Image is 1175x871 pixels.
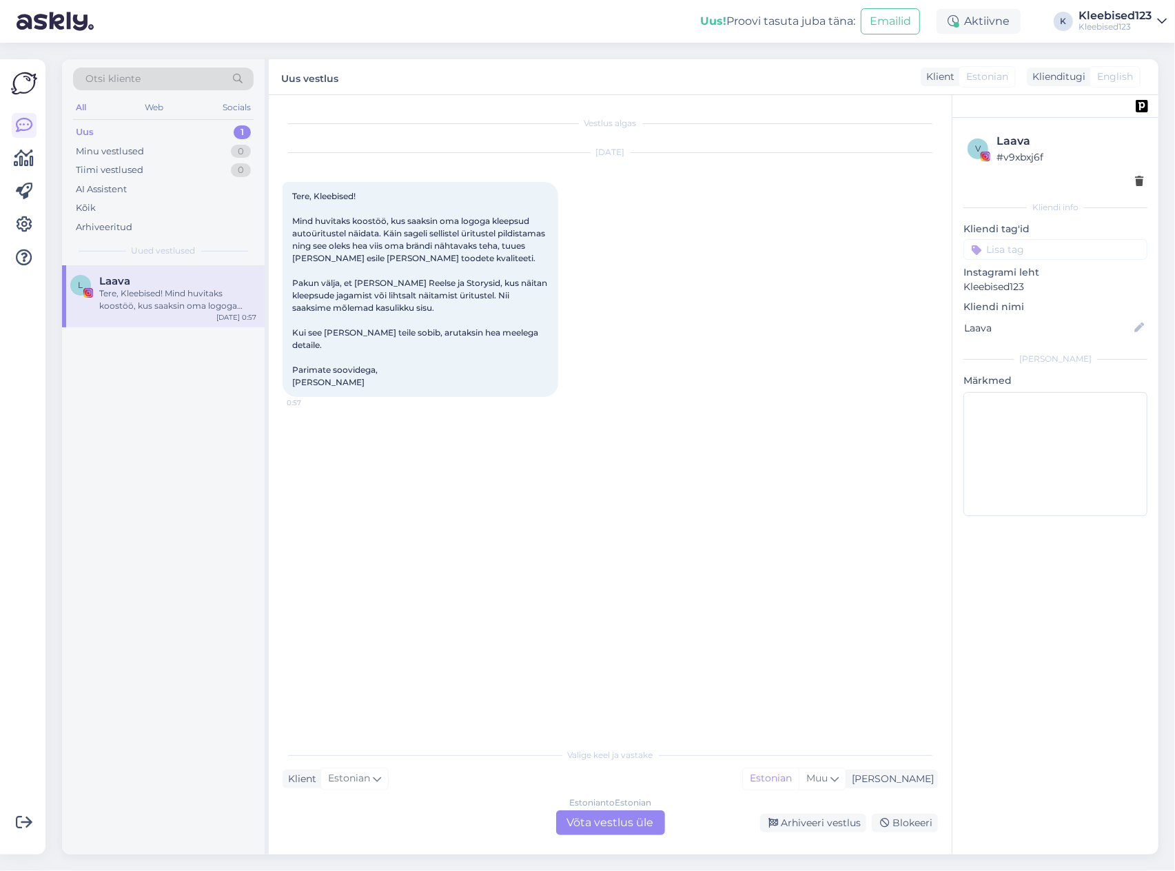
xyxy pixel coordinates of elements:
[963,201,1147,214] div: Kliendi info
[921,70,954,84] div: Klient
[76,221,132,234] div: Arhiveeritud
[283,772,316,786] div: Klient
[1054,12,1073,31] div: K
[743,768,799,789] div: Estonian
[569,797,651,809] div: Estonian to Estonian
[283,749,938,761] div: Valige keel ja vastake
[700,13,855,30] div: Proovi tasuta juba täna:
[997,150,1143,165] div: # v9xbxj6f
[760,814,866,832] div: Arhiveeri vestlus
[872,814,938,832] div: Blokeeri
[963,300,1147,314] p: Kliendi nimi
[76,183,127,196] div: AI Assistent
[963,373,1147,388] p: Märkmed
[76,201,96,215] div: Kõik
[975,143,981,154] span: v
[861,8,920,34] button: Emailid
[281,68,338,86] label: Uus vestlus
[231,145,251,158] div: 0
[963,265,1147,280] p: Instagrami leht
[287,398,338,408] span: 0:57
[966,70,1008,84] span: Estonian
[99,275,130,287] span: Laava
[1097,70,1133,84] span: English
[292,191,549,387] span: Tere, Kleebised! Mind huvitaks koostöö, kus saaksin oma logoga kleepsud autoüritustel näidata. Kä...
[963,222,1147,236] p: Kliendi tag'id
[11,70,37,96] img: Askly Logo
[700,14,726,28] b: Uus!
[99,287,256,312] div: Tere, Kleebised! Mind huvitaks koostöö, kus saaksin oma logoga kleepsud autoüritustel näidata. Kä...
[283,117,938,130] div: Vestlus algas
[76,163,143,177] div: Tiimi vestlused
[963,239,1147,260] input: Lisa tag
[1079,21,1152,32] div: Kleebised123
[556,810,665,835] div: Võta vestlus üle
[964,320,1132,336] input: Lisa nimi
[1136,100,1148,112] img: pd
[76,125,94,139] div: Uus
[806,772,828,784] span: Muu
[73,99,89,116] div: All
[1027,70,1085,84] div: Klienditugi
[846,772,934,786] div: [PERSON_NAME]
[328,771,370,786] span: Estonian
[1079,10,1167,32] a: Kleebised123Kleebised123
[1079,10,1152,21] div: Kleebised123
[85,72,141,86] span: Otsi kliente
[963,280,1147,294] p: Kleebised123
[216,312,256,322] div: [DATE] 0:57
[231,163,251,177] div: 0
[997,133,1143,150] div: Laava
[132,245,196,257] span: Uued vestlused
[963,353,1147,365] div: [PERSON_NAME]
[234,125,251,139] div: 1
[937,9,1021,34] div: Aktiivne
[79,280,83,290] span: L
[76,145,144,158] div: Minu vestlused
[220,99,254,116] div: Socials
[283,146,938,158] div: [DATE]
[143,99,167,116] div: Web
